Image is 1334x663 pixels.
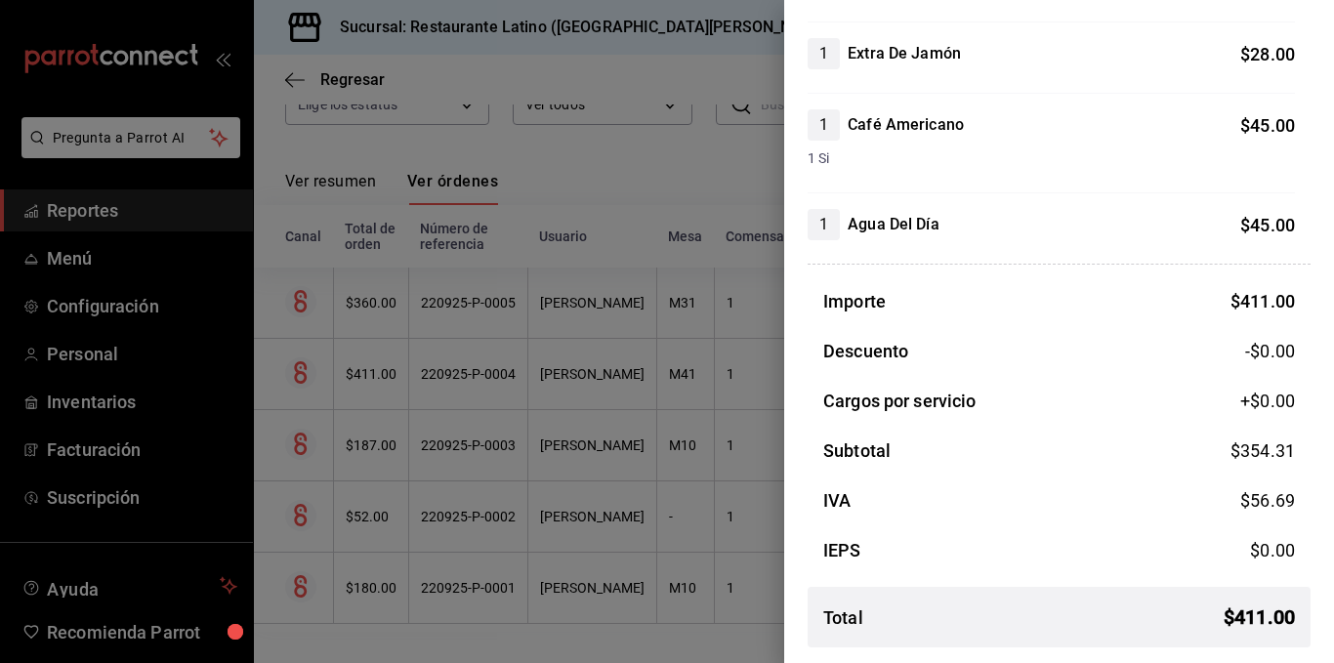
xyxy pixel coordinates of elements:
[823,487,851,514] h3: IVA
[848,42,961,65] h4: Extra De Jamón
[848,213,939,236] h4: Agua Del Día
[823,338,908,364] h3: Descuento
[1240,215,1295,235] span: $ 45.00
[1230,440,1295,461] span: $ 354.31
[848,113,964,137] h4: Café Americano
[823,604,863,631] h3: Total
[808,213,840,236] span: 1
[1240,490,1295,511] span: $ 56.69
[1240,388,1295,414] span: +$ 0.00
[1224,602,1295,632] span: $ 411.00
[808,113,840,137] span: 1
[1245,338,1295,364] span: -$0.00
[823,437,891,464] h3: Subtotal
[808,42,840,65] span: 1
[823,388,977,414] h3: Cargos por servicio
[823,288,886,314] h3: Importe
[1240,115,1295,136] span: $ 45.00
[1230,291,1295,311] span: $ 411.00
[808,148,1295,169] span: 1 Si
[1250,540,1295,560] span: $ 0.00
[1240,44,1295,64] span: $ 28.00
[823,537,861,563] h3: IEPS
